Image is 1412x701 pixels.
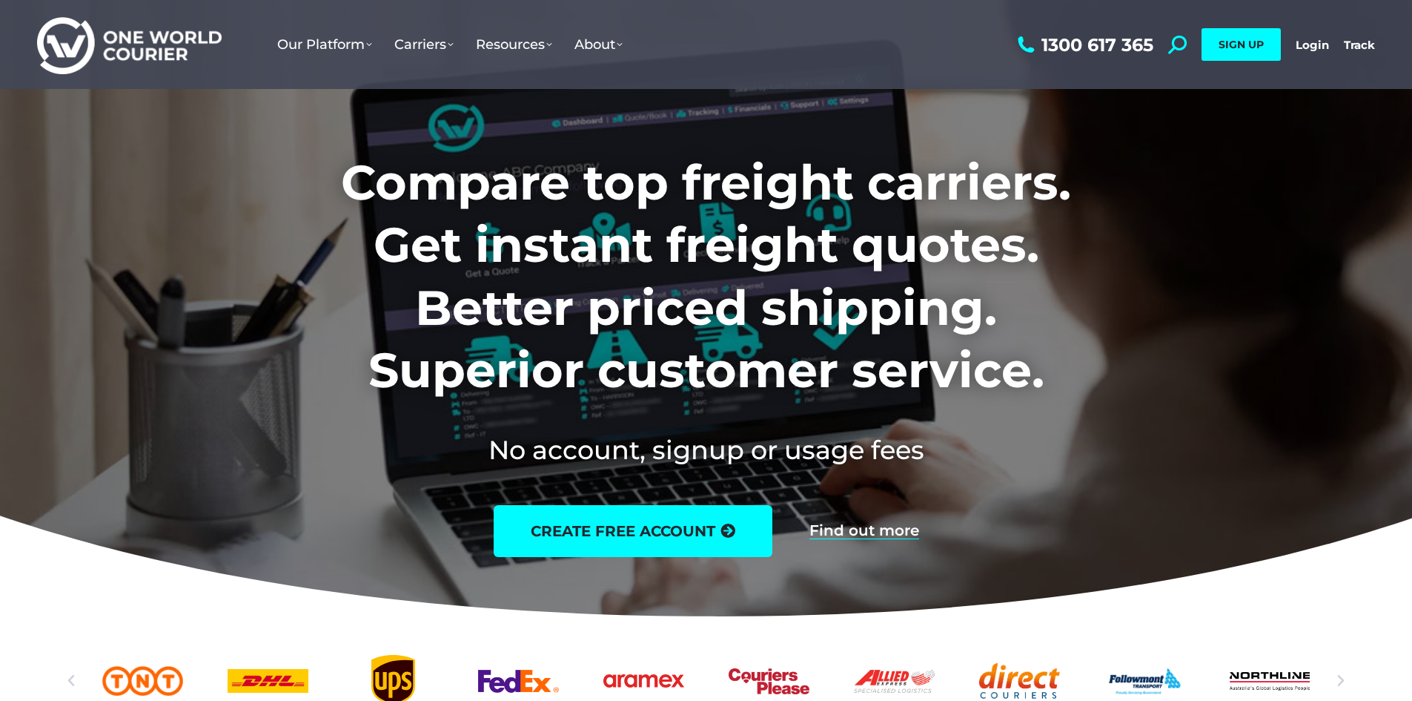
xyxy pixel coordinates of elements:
a: SIGN UP [1201,28,1281,61]
img: One World Courier [37,15,222,75]
a: About [563,22,634,68]
a: Track [1344,38,1375,52]
span: SIGN UP [1219,38,1264,51]
a: 1300 617 365 [1014,36,1153,54]
span: Our Platform [277,36,372,53]
a: Our Platform [266,22,383,68]
h2: No account, signup or usage fees [243,432,1169,468]
span: Carriers [394,36,454,53]
h1: Compare top freight carriers. Get instant freight quotes. Better priced shipping. Superior custom... [243,151,1169,402]
a: Find out more [809,523,919,539]
span: Resources [476,36,552,53]
a: create free account [494,505,772,557]
a: Login [1296,38,1329,52]
a: Carriers [383,22,465,68]
span: About [574,36,623,53]
a: Resources [465,22,563,68]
